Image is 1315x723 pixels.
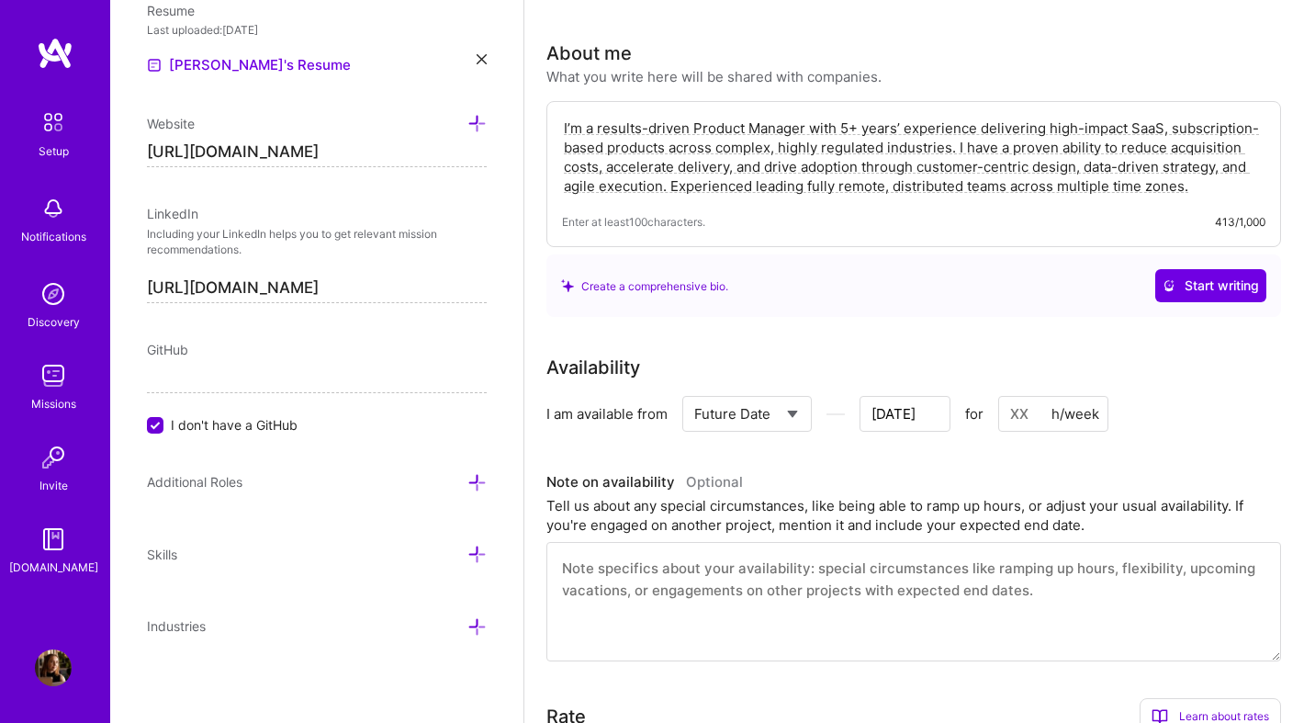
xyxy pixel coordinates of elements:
div: Note on availability [546,469,743,496]
div: I am available from [546,404,668,424]
img: Resume [147,58,162,73]
div: Discovery [28,312,80,332]
div: Last uploaded: [DATE] [147,20,487,40]
span: Website [147,116,195,131]
div: Add other links [467,113,487,134]
img: bell [35,190,72,227]
input: http://... [147,138,487,167]
input: XX [998,396,1108,432]
span: Start writing [1163,277,1259,295]
span: Skills [147,547,177,562]
span: Industries [147,618,206,634]
i: icon Close [477,54,487,64]
span: I don't have a GitHub [171,415,298,435]
img: Invite [35,439,72,476]
img: logo [37,37,73,70]
span: Additional Roles [147,474,242,490]
div: h/week [1051,404,1099,424]
button: Start writing [1155,269,1266,302]
div: Tell us about any special circumstances, like being able to ramp up hours, or adjust your usual a... [546,496,1281,535]
i: icon HorizontalInLineDivider [826,404,847,425]
i: icon CrystalBallWhite [1163,279,1175,292]
img: teamwork [35,357,72,394]
div: 413/1,000 [1215,212,1265,232]
span: Optional [686,473,743,491]
a: User Avatar [30,650,76,686]
div: Missions [31,394,76,413]
div: About me [546,40,632,67]
div: Create a comprehensive bio. [561,277,728,296]
a: [PERSON_NAME]'s Resume [147,54,351,76]
span: LinkedIn [147,206,198,221]
div: Notifications [21,227,86,246]
div: What you write here will be shared with companies. [546,67,882,86]
span: GitHub [147,342,188,357]
div: Availability [546,354,640,381]
p: Including your LinkedIn helps you to get relevant mission recommendations. [147,227,487,258]
i: icon SuggestedTeams [561,279,574,292]
div: Setup [39,141,69,161]
span: Resume [147,3,195,18]
img: discovery [35,276,72,312]
div: Add other links [147,114,195,133]
img: setup [34,103,73,141]
div: Invite [39,476,68,495]
span: Enter at least 100 characters. [562,212,705,232]
img: guide book [35,521,72,558]
textarea: I’m a results-driven Product Manager with 5+ years’ experience delivering high-impact SaaS, subsc... [562,117,1265,198]
img: User Avatar [35,650,72,686]
div: [DOMAIN_NAME] [9,558,98,577]
span: for [965,404,983,424]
